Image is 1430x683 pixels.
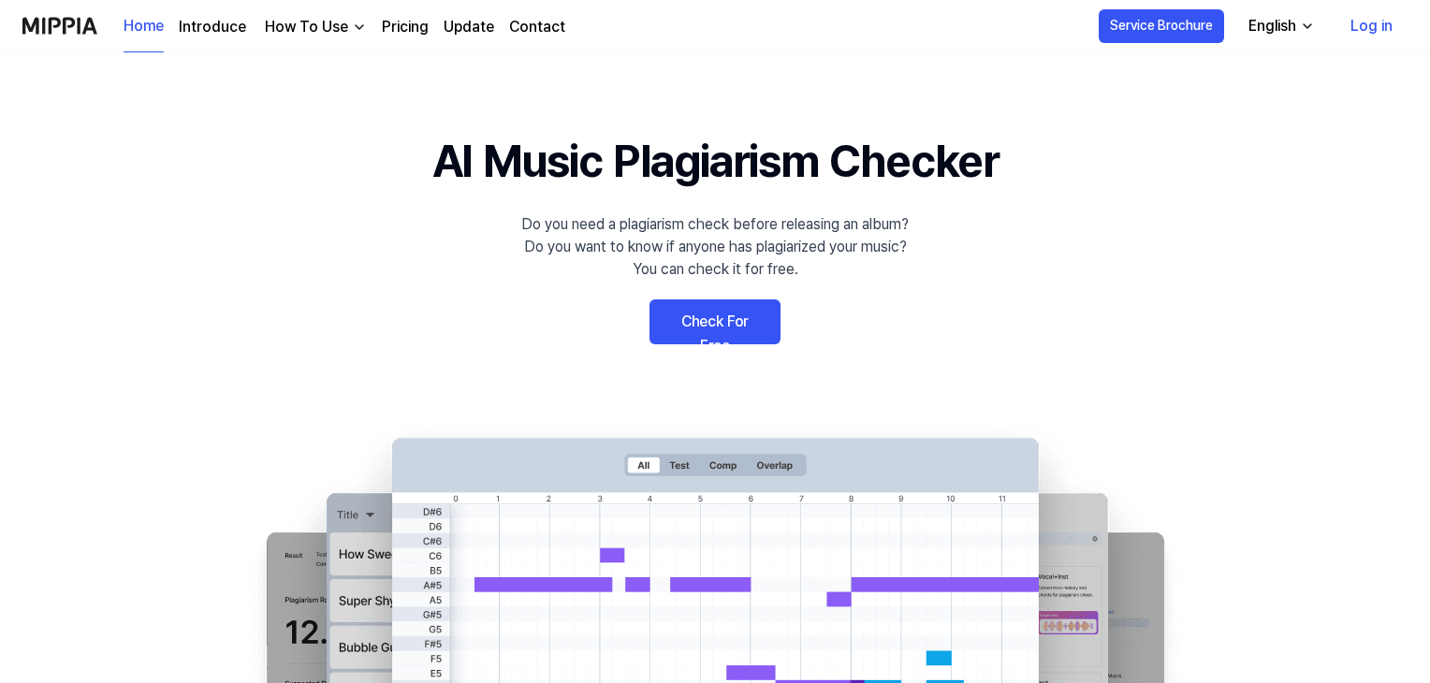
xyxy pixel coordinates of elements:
button: English [1233,7,1326,45]
button: How To Use [261,16,367,38]
a: Update [444,16,494,38]
a: Check For Free [649,299,781,344]
div: English [1245,15,1300,37]
a: Contact [509,16,565,38]
div: How To Use [261,16,352,38]
a: Pricing [382,16,429,38]
img: down [352,20,367,35]
a: Introduce [179,16,246,38]
div: Do you need a plagiarism check before releasing an album? Do you want to know if anyone has plagi... [521,213,909,281]
button: Service Brochure [1099,9,1224,43]
h1: AI Music Plagiarism Checker [432,127,999,195]
a: Home [124,1,164,52]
